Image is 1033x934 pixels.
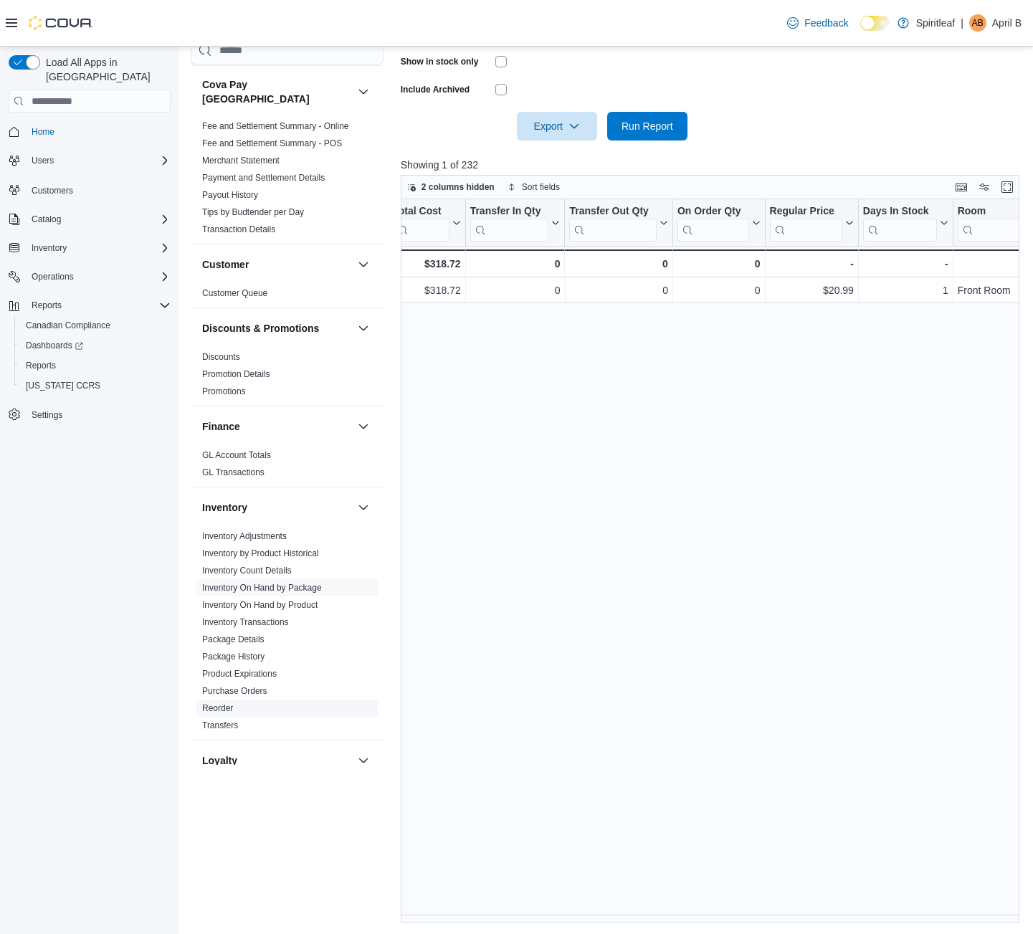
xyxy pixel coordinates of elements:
[202,121,349,131] a: Fee and Settlement Summary - Online
[202,565,292,576] span: Inventory Count Details
[26,211,171,228] span: Catalog
[202,600,318,610] a: Inventory On Hand by Product
[202,419,352,434] button: Finance
[355,256,372,273] button: Customer
[202,582,322,594] span: Inventory On Hand by Package
[202,173,325,183] a: Payment and Settlement Details
[569,205,656,219] div: Transfer Out Qty
[32,155,54,166] span: Users
[26,297,171,314] span: Reports
[3,151,176,171] button: Users
[202,369,270,379] a: Promotion Details
[14,335,176,356] a: Dashboards
[355,499,372,516] button: Inventory
[202,190,258,200] a: Payout History
[470,282,560,299] div: 0
[202,634,265,644] a: Package Details
[32,185,73,196] span: Customers
[202,500,247,515] h3: Inventory
[20,337,89,354] a: Dashboards
[191,118,384,244] div: Cova Pay [GEOGRAPHIC_DATA]
[9,115,171,462] nav: Complex example
[202,651,265,662] span: Package History
[202,189,258,201] span: Payout History
[202,686,267,696] a: Purchase Orders
[769,282,853,299] div: $20.99
[202,156,280,166] a: Merchant Statement
[3,209,176,229] button: Catalog
[26,406,68,424] a: Settings
[202,599,318,611] span: Inventory On Hand by Product
[569,205,667,242] button: Transfer Out Qty
[569,205,656,242] div: Transfer Out Qty
[26,380,100,391] span: [US_STATE] CCRS
[26,152,171,169] span: Users
[202,449,271,461] span: GL Account Totals
[569,282,667,299] div: 0
[202,753,352,768] button: Loyalty
[202,616,289,628] span: Inventory Transactions
[32,409,62,421] span: Settings
[502,178,566,196] button: Sort fields
[953,178,970,196] button: Keyboard shortcuts
[20,317,171,334] span: Canadian Compliance
[769,255,853,272] div: -
[26,320,110,331] span: Canadian Compliance
[355,320,372,337] button: Discounts & Promotions
[863,205,948,242] button: Days In Stock
[191,528,384,740] div: Inventory
[20,357,171,374] span: Reports
[769,205,842,242] div: Regular Price
[202,77,352,106] button: Cova Pay [GEOGRAPHIC_DATA]
[26,268,80,285] button: Operations
[191,348,384,406] div: Discounts & Promotions
[20,357,62,374] a: Reports
[202,753,237,768] h3: Loyalty
[202,617,289,627] a: Inventory Transactions
[202,634,265,645] span: Package Details
[677,205,749,242] div: On Order Qty
[202,685,267,697] span: Purchase Orders
[3,295,176,315] button: Reports
[202,352,240,362] a: Discounts
[393,282,460,299] div: $318.72
[202,257,352,272] button: Customer
[20,317,116,334] a: Canadian Compliance
[769,205,842,219] div: Regular Price
[957,205,1022,242] div: Room
[677,282,761,299] div: 0
[202,224,275,235] span: Transaction Details
[20,337,171,354] span: Dashboards
[202,583,322,593] a: Inventory On Hand by Package
[202,368,270,380] span: Promotion Details
[26,360,56,371] span: Reports
[202,548,319,558] a: Inventory by Product Historical
[677,255,761,272] div: 0
[202,321,319,335] h3: Discounts & Promotions
[26,340,83,351] span: Dashboards
[393,205,449,242] div: Total Cost
[202,224,275,234] a: Transaction Details
[32,300,62,311] span: Reports
[202,566,292,576] a: Inventory Count Details
[26,123,60,140] a: Home
[961,14,963,32] p: |
[992,14,1022,32] p: April B
[202,321,352,335] button: Discounts & Promotions
[957,205,1022,219] div: Room
[470,255,560,272] div: 0
[202,138,342,149] span: Fee and Settlement Summary - POS
[999,178,1016,196] button: Enter fullscreen
[32,126,54,138] span: Home
[863,205,937,242] div: Days In Stock
[202,531,287,541] a: Inventory Adjustments
[355,752,372,769] button: Loyalty
[26,239,171,257] span: Inventory
[393,205,460,242] button: Total Cost
[202,530,287,542] span: Inventory Adjustments
[26,123,171,140] span: Home
[40,55,171,84] span: Load All Apps in [GEOGRAPHIC_DATA]
[470,205,548,219] div: Transfer In Qty
[20,377,106,394] a: [US_STATE] CCRS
